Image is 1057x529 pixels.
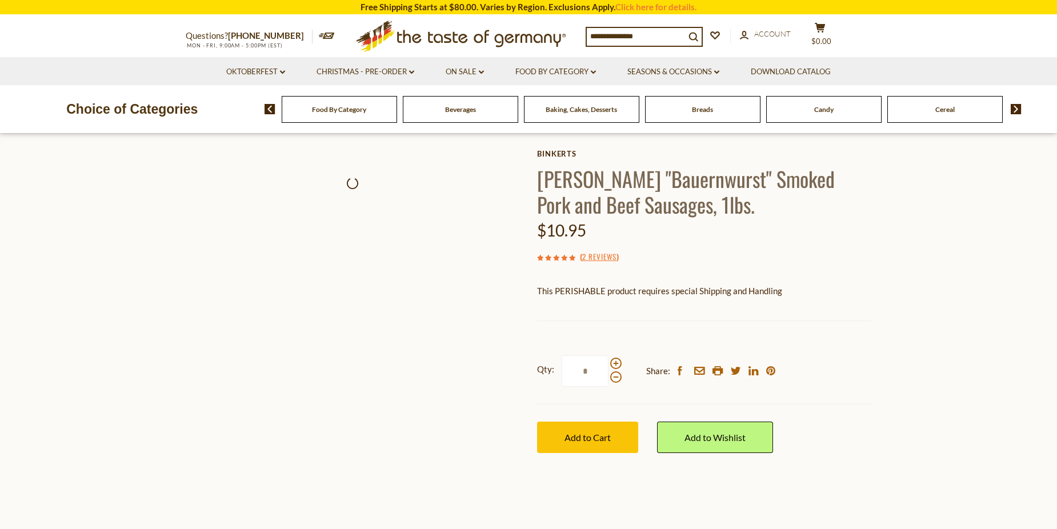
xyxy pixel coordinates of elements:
[537,284,871,298] p: This PERISHABLE product requires special Shipping and Handling
[564,432,611,443] span: Add to Cart
[803,22,837,51] button: $0.00
[186,29,313,43] p: Questions?
[751,66,831,78] a: Download Catalog
[754,29,791,38] span: Account
[811,37,831,46] span: $0.00
[537,166,871,217] h1: [PERSON_NAME] "Bauernwurst" Smoked Pork and Beef Sausages, 1lbs.
[537,422,638,453] button: Add to Cart
[446,66,484,78] a: On Sale
[692,105,713,114] a: Breads
[537,221,586,240] span: $10.95
[615,2,696,12] a: Click here for details.
[562,355,608,387] input: Qty:
[657,422,773,453] a: Add to Wishlist
[580,251,619,262] span: ( )
[814,105,834,114] a: Candy
[317,66,414,78] a: Christmas - PRE-ORDER
[265,104,275,114] img: previous arrow
[445,105,476,114] a: Beverages
[582,251,616,263] a: 2 Reviews
[1011,104,1022,114] img: next arrow
[537,149,871,158] a: Binkerts
[186,42,283,49] span: MON - FRI, 9:00AM - 5:00PM (EST)
[740,28,791,41] a: Account
[546,105,617,114] a: Baking, Cakes, Desserts
[226,66,285,78] a: Oktoberfest
[627,66,719,78] a: Seasons & Occasions
[935,105,955,114] a: Cereal
[646,364,670,378] span: Share:
[312,105,366,114] a: Food By Category
[548,307,871,321] li: We will ship this product in heat-protective packaging and ice.
[228,30,304,41] a: [PHONE_NUMBER]
[515,66,596,78] a: Food By Category
[537,362,554,376] strong: Qty:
